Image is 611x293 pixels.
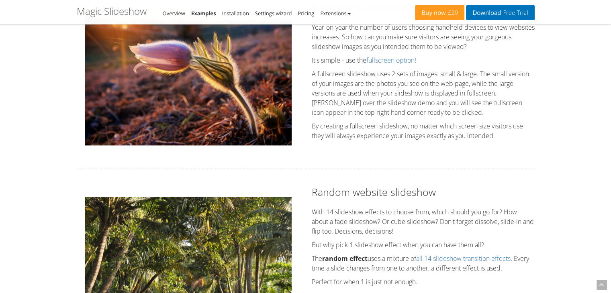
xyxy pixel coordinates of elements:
[298,10,314,17] a: Pricing
[255,10,292,17] a: Settings wizard
[85,8,292,145] img: Fullscreen slideshow example
[312,121,535,140] p: By creating a fullscreen slideshow, no matter which screen size visitors use they will always exp...
[312,240,535,250] p: But why pick 1 slideshow effect when you can have them all?
[163,10,185,17] a: Overview
[466,5,534,20] a: DownloadFree Trial
[415,5,464,20] a: Buy now£29
[322,254,368,263] strong: random effect
[416,254,511,263] a: all 14 slideshow transition effects
[191,10,216,17] a: Examples
[501,10,528,16] span: Free Trial
[312,69,535,117] p: A fullscreen slideshow uses 2 sets of images: small & large. The small version of your images are...
[77,6,147,16] h1: Magic Slideshow
[312,185,535,199] h2: Random website slideshow
[320,10,350,17] a: Extensions
[312,22,535,51] p: Year-on-year the number of users choosing handheld devices to view websites increases. So how can...
[366,56,415,65] a: fullscreen option
[446,10,458,16] span: £29
[222,10,249,17] a: Installation
[312,277,535,287] p: Perfect for when 1 is just not enough.
[312,254,535,273] p: The uses a mixture of . Every time a slide changes from one to another, a different effect is used.
[312,207,535,236] p: With 14 slideshow effects to choose from, which should you go for? How about a fade slideshow? Or...
[312,55,535,65] p: It's simple - use the !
